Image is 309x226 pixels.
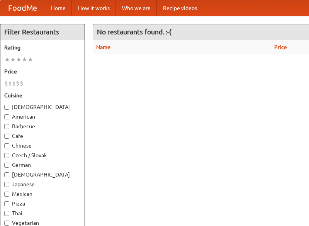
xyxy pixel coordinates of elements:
label: Japanese [4,180,81,188]
h4: Filter Restaurants [0,24,85,40]
a: FoodMe [0,0,45,16]
h5: Rating [4,44,81,51]
input: German [4,163,9,168]
h5: Cuisine [4,92,81,99]
input: Vegetarian [4,221,9,226]
label: Barbecue [4,122,81,130]
li: $ [8,79,12,88]
a: Recipe videos [157,0,203,16]
a: Who we are [116,0,157,16]
a: Home [45,0,72,16]
a: Name [96,44,110,50]
label: [DEMOGRAPHIC_DATA] [4,103,81,111]
label: Mexican [4,190,81,198]
label: American [4,113,81,121]
label: Pizza [4,200,81,207]
label: Thai [4,209,81,217]
li: ★ [16,55,22,64]
input: Barbecue [4,124,9,129]
a: Price [274,44,287,50]
label: Cafe [4,132,81,140]
li: ★ [10,55,16,64]
h5: Price [4,68,81,75]
label: Chinese [4,142,81,150]
input: [DEMOGRAPHIC_DATA] [4,105,9,110]
input: Japanese [4,182,9,187]
input: Mexican [4,192,9,197]
input: Thai [4,211,9,216]
input: Pizza [4,201,9,206]
li: $ [12,79,16,88]
li: $ [4,79,8,88]
ng-pluralize: No restaurants found. :-( [97,28,171,36]
li: ★ [27,55,33,64]
input: [DEMOGRAPHIC_DATA] [4,172,9,177]
li: ★ [22,55,27,64]
input: Czech / Slovak [4,153,9,158]
li: ★ [4,55,10,64]
label: German [4,161,81,169]
li: $ [20,79,24,88]
input: Cafe [4,134,9,139]
a: How it works [72,0,116,16]
label: [DEMOGRAPHIC_DATA] [4,171,81,178]
input: American [4,114,9,119]
input: Chinese [4,143,9,148]
li: $ [16,79,20,88]
label: Czech / Slovak [4,151,81,159]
